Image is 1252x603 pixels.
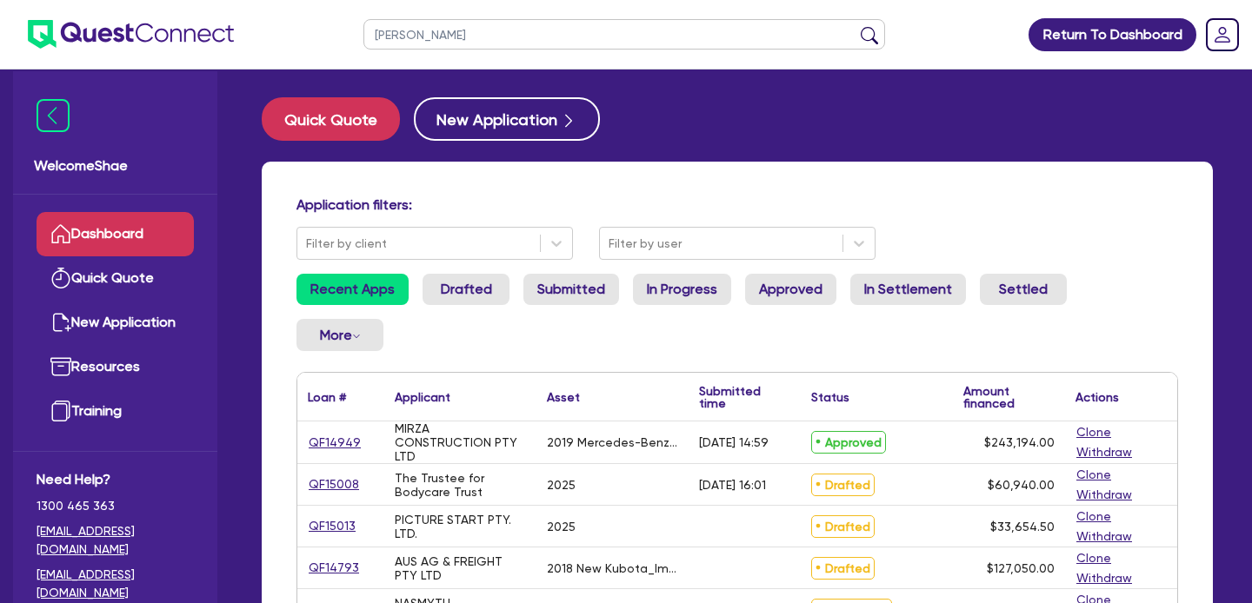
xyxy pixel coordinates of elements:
span: Welcome Shae [34,156,196,176]
span: $60,940.00 [988,478,1055,492]
a: Training [37,389,194,434]
a: Recent Apps [296,274,409,305]
a: Settled [980,274,1067,305]
span: Drafted [811,474,875,496]
span: 1300 465 363 [37,497,194,515]
a: QF15008 [308,474,360,494]
input: Search by name, application ID or mobile number... [363,19,885,50]
div: 2025 [547,520,576,533]
div: Asset [547,391,580,403]
a: Submitted [523,274,619,305]
button: Clone [1076,465,1112,485]
button: New Application [414,97,600,141]
div: MIRZA CONSTRUCTION PTY LTD [395,421,526,463]
button: Clone [1076,422,1112,442]
button: Withdraw [1076,527,1133,547]
span: Need Help? [37,469,194,490]
div: Actions [1076,391,1119,403]
img: training [50,401,71,421]
span: Drafted [811,515,875,538]
div: [DATE] 14:59 [699,435,769,449]
a: QF14793 [308,558,360,578]
a: Dashboard [37,212,194,256]
div: 2018 New Kubota_ImplementsSC1600CS - Seeder SC1600CS [547,561,678,575]
div: Loan # [308,391,346,403]
a: Approved [745,274,836,305]
div: [DATE] 16:01 [699,478,766,492]
img: new-application [50,312,71,333]
span: $127,050.00 [987,561,1055,575]
a: In Settlement [850,274,966,305]
a: Resources [37,345,194,389]
div: The Trustee for Bodycare Trust [395,471,526,499]
img: quest-connect-logo-blue [28,20,234,49]
button: Clone [1076,507,1112,527]
a: In Progress [633,274,731,305]
a: Return To Dashboard [1029,18,1196,51]
img: quick-quote [50,268,71,288]
button: Withdraw [1076,485,1133,505]
button: Dropdown toggle [296,319,383,351]
h4: Application filters: [296,196,1178,213]
span: $33,654.50 [990,520,1055,533]
a: QF14949 [308,433,362,453]
div: PICTURE START PTY. LTD. [395,513,526,540]
button: Withdraw [1076,442,1133,462]
div: Submitted time [699,385,775,409]
div: 2019 Mercedes-Benz G-Class W463 G63 AMG [547,435,678,449]
a: Drafted [423,274,509,305]
a: QF15013 [308,516,356,536]
div: Amount financed [963,385,1055,409]
a: Dropdown toggle [1200,12,1245,57]
button: Clone [1076,548,1112,568]
img: resources [50,356,71,377]
a: Quick Quote [262,97,414,141]
button: Withdraw [1076,568,1133,588]
a: [EMAIL_ADDRESS][DOMAIN_NAME] [37,566,194,602]
div: Applicant [395,391,450,403]
a: [EMAIL_ADDRESS][DOMAIN_NAME] [37,522,194,559]
div: AUS AG & FREIGHT PTY LTD [395,554,526,582]
a: Quick Quote [37,256,194,301]
div: 2025 [547,478,576,492]
div: Status [811,391,849,403]
span: $243,194.00 [984,435,1055,449]
button: Quick Quote [262,97,400,141]
a: New Application [37,301,194,345]
span: Drafted [811,557,875,580]
span: Approved [811,431,886,454]
img: icon-menu-close [37,99,70,132]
